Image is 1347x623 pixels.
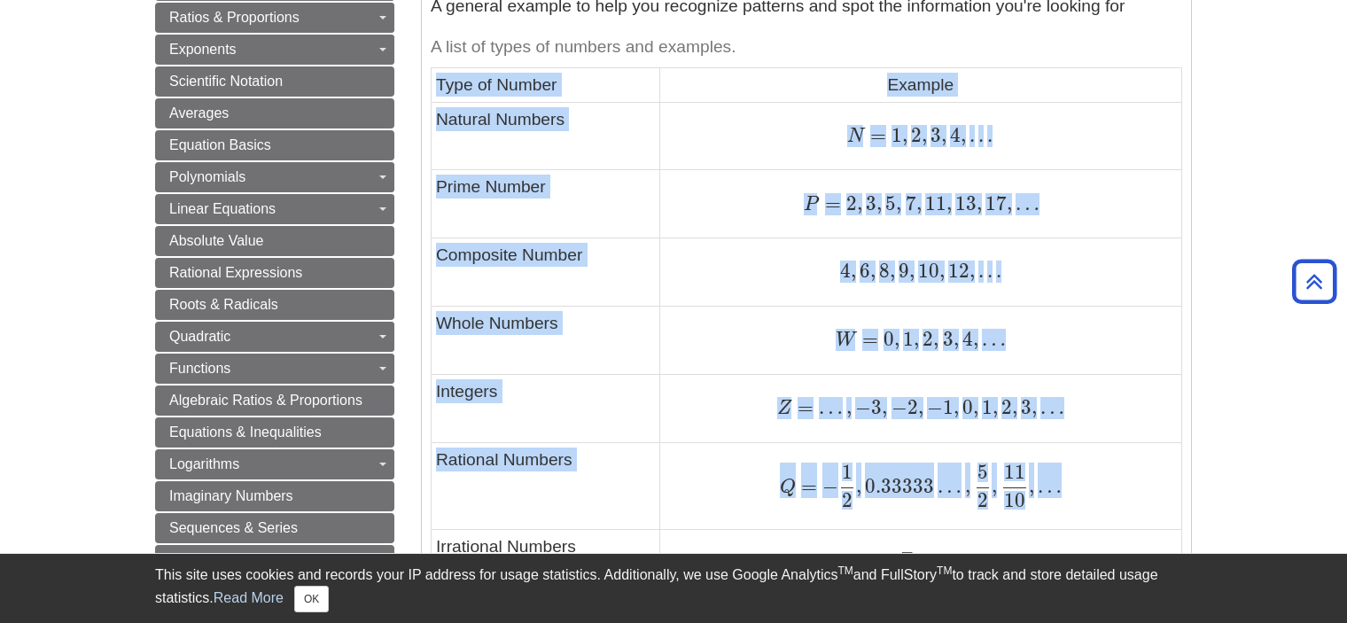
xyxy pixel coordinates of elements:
span: 10 [915,259,939,283]
td: Type of Number [432,68,660,102]
span: Z [777,399,792,418]
span: , [973,395,978,419]
span: , [916,191,922,215]
a: Algebraic Ratios & Proportions [155,385,394,416]
span: , [852,550,860,574]
span: , [918,395,923,419]
span: 1 [886,123,902,147]
span: , [870,259,876,283]
span: , [961,123,966,147]
span: 1 [978,395,993,419]
span: = [792,395,814,419]
a: Back to Top [1286,269,1343,293]
span: 9 [895,259,909,283]
span: 3 [938,327,953,351]
span: √ [885,550,902,574]
span: = [796,474,817,498]
button: Close [294,586,329,612]
a: Scientific Notation [155,66,394,97]
a: Functions [155,354,394,384]
span: , [909,259,915,283]
span: , [939,259,945,283]
span: Equation Basics [169,137,271,152]
a: Sequences & Series [155,513,394,543]
span: 2 [841,191,857,215]
span: 2 [842,488,853,512]
span: 3 [927,123,941,147]
span: 12 [945,259,969,283]
span: 11 [922,191,946,215]
td: Rational Numbers [432,442,660,529]
a: Read More [214,590,284,605]
span: − [923,395,943,419]
a: Logarithms [155,449,394,479]
a: Introduction to Matrices [155,545,394,575]
td: Prime Number [432,170,660,238]
span: Quadratic [169,329,230,344]
span: Scientific Notation [169,74,283,89]
span: Exponents [169,42,237,57]
td: Composite Number [432,238,660,307]
span: 0.33333 [861,474,934,498]
span: 0.121221222... [918,550,1049,574]
span: , [1012,395,1017,419]
a: Polynomials [155,162,394,192]
span: 2 [919,327,933,351]
span: , [896,191,901,215]
div: This site uses cookies and records your IP address for usage statistics. Additionally, we use Goo... [155,565,1192,612]
span: 0 [878,327,894,351]
span: Averages [169,105,229,121]
span: , [843,395,852,419]
span: , [876,191,882,215]
a: Ratios & Proportions [155,3,394,33]
span: = [857,327,878,351]
span: . [993,259,1001,283]
span: − [887,395,907,419]
span: , [913,550,918,574]
span: , [954,395,959,419]
td: Whole Numbers [432,306,660,374]
span: P [804,195,820,214]
span: Functions [169,361,230,376]
span: , [922,123,927,147]
span: … [978,327,1006,351]
a: Exponents [155,35,394,65]
sup: TM [837,565,853,577]
span: , [851,259,856,283]
span: − [817,474,838,498]
span: 0 [959,395,973,419]
span: , [1007,191,1012,215]
span: Roots & Radicals [169,297,278,312]
span: . [975,123,984,147]
span: , [856,474,861,498]
span: 3 [871,395,882,419]
span: 4 [946,123,961,147]
span: , [954,327,959,351]
span: Sequences & Series [169,520,298,535]
span: Ratios & Proportions [169,10,300,25]
span: , [890,259,895,283]
span: , [946,191,952,215]
span: , [962,474,970,498]
td: Natural Numbers [432,102,660,170]
span: Rational Expressions [169,265,302,280]
span: , [973,327,978,351]
span: … [934,474,962,498]
span: 7 [901,191,915,215]
span: 1 [842,460,853,484]
caption: A list of types of numbers and examples. [431,27,1182,67]
span: 5 [882,191,896,215]
span: 2 [998,395,1012,419]
a: Linear Equations [155,194,394,224]
span: , [977,191,982,215]
span: … [1034,474,1062,498]
span: , [969,259,975,283]
span: 3 [862,191,876,215]
span: − [852,395,871,419]
span: . [834,550,843,574]
span: , [882,395,887,419]
span: 6 [856,259,870,283]
a: Roots & Radicals [155,290,394,320]
span: 13 [952,191,977,215]
span: … [1037,395,1064,419]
